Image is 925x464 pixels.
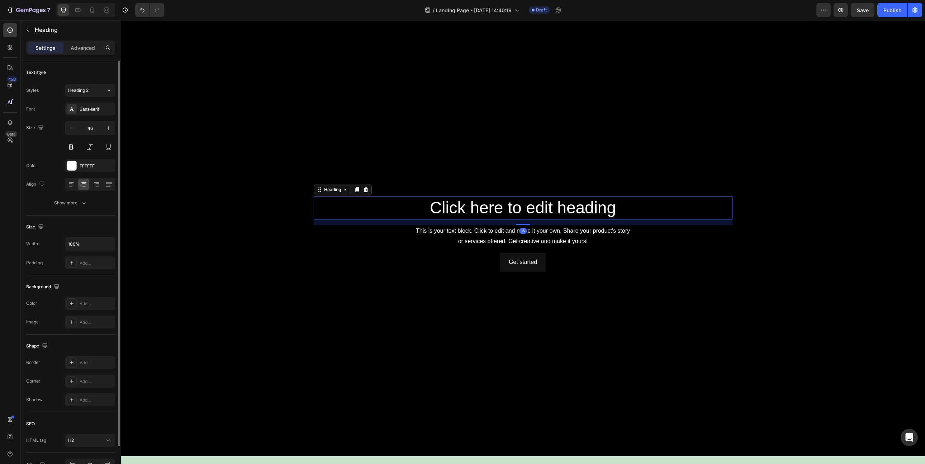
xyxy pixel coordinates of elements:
[26,241,38,247] div: Width
[80,106,113,113] div: Sans-serif
[26,197,115,209] button: Show more
[26,260,43,266] div: Padding
[47,6,50,14] p: 7
[26,421,35,427] div: SEO
[536,7,547,13] span: Draft
[26,123,45,133] div: Size
[388,237,416,247] div: Get started
[80,360,113,366] div: Add...
[26,378,41,384] div: Corner
[26,282,61,292] div: Background
[851,3,874,17] button: Save
[857,7,869,13] span: Save
[7,76,17,82] div: 450
[3,3,53,17] button: 7
[135,3,164,17] div: Undo/Redo
[80,300,113,307] div: Add...
[26,69,46,76] div: Text style
[80,163,113,169] div: FFFFFF
[26,397,43,403] div: Shadow
[26,341,49,351] div: Shape
[26,87,39,94] div: Styles
[35,44,56,52] p: Settings
[71,44,95,52] p: Advanced
[26,106,35,112] div: Font
[26,162,37,169] div: Color
[901,429,918,446] div: Open Intercom Messenger
[65,434,115,447] button: H2
[379,233,425,252] button: Get started
[5,131,17,137] div: Beta
[26,437,46,444] div: HTML tag
[26,300,37,307] div: Color
[65,84,115,97] button: Heading 2
[883,6,901,14] div: Publish
[26,180,46,189] div: Align
[68,87,89,94] span: Heading 2
[54,199,87,207] div: Show more
[68,437,74,443] span: H2
[193,205,612,227] div: This is your text block. Click to edit and make it your own. Share your product's story or servic...
[877,3,907,17] button: Publish
[80,397,113,403] div: Add...
[26,319,39,325] div: Image
[80,260,113,266] div: Add...
[35,25,112,34] p: Heading
[202,166,222,173] div: Heading
[26,222,45,232] div: Size
[193,176,612,199] h2: Click here to edit heading
[433,6,435,14] span: /
[80,319,113,326] div: Add...
[26,359,40,366] div: Border
[65,237,115,250] input: Auto
[436,6,512,14] span: Landing Page - [DATE] 14:40:19
[399,208,406,214] div: 16
[80,378,113,385] div: Add...
[121,20,925,464] iframe: Design area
